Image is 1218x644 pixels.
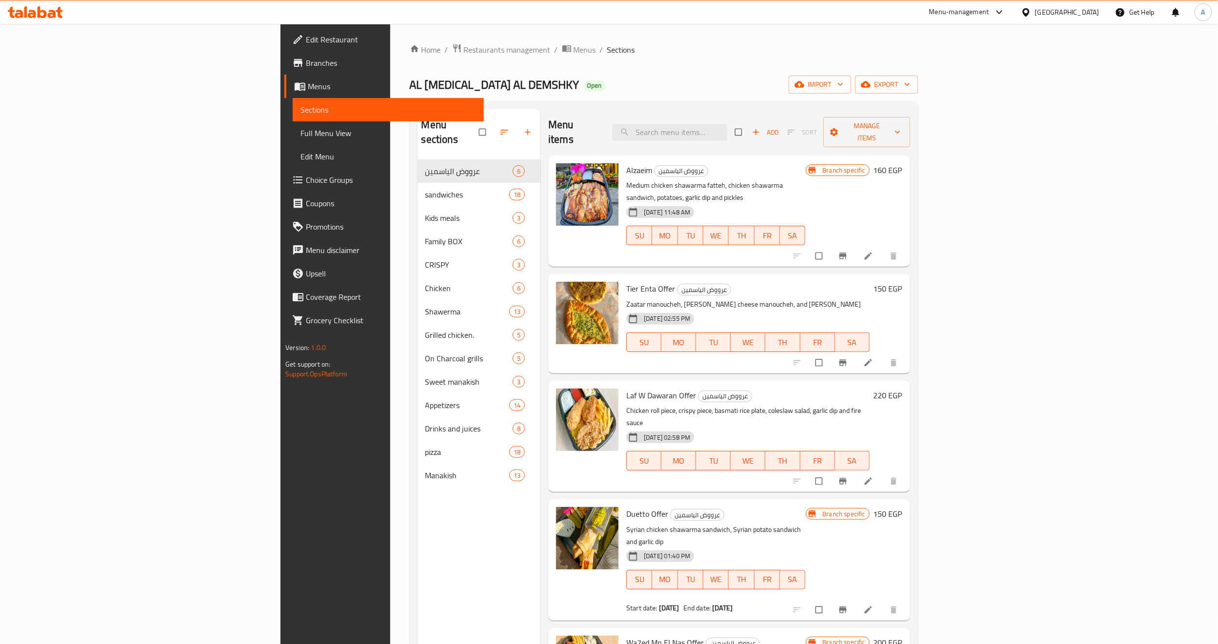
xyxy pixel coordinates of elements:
[425,282,513,294] span: Chicken
[683,602,711,614] span: End date:
[306,221,476,233] span: Promotions
[293,98,484,121] a: Sections
[306,244,476,256] span: Menu disclaimer
[640,551,694,561] span: [DATE] 01:40 PM
[513,259,525,271] div: items
[626,570,652,589] button: SU
[661,451,696,470] button: MO
[425,446,509,458] div: pizza
[285,368,347,380] a: Support.OpsPlatform
[671,509,724,521] span: عرووض الياسمين
[678,284,731,295] span: عرووض الياسمين
[819,509,869,519] span: Branch specific
[425,469,509,481] div: Manakish
[626,388,696,403] span: Laf W Dawaran Offer
[661,332,696,352] button: MO
[556,163,619,226] img: Alzaeim
[513,212,525,224] div: items
[700,335,727,350] span: TU
[306,174,476,186] span: Choice Groups
[425,165,513,177] span: عرووض الياسمين
[284,192,484,215] a: Coupons
[696,332,731,352] button: TU
[513,331,524,340] span: 5
[810,247,830,265] span: Select to update
[832,599,856,621] button: Branch-specific-item
[626,281,675,296] span: Tier Enta Offer
[699,390,752,402] span: عرووض الياسمين
[418,183,541,206] div: sandwiches18
[452,43,551,56] a: Restaurants management
[631,229,648,243] span: SU
[883,245,906,267] button: delete
[759,572,776,586] span: FR
[810,601,830,619] span: Select to update
[735,335,761,350] span: WE
[306,268,476,279] span: Upsell
[863,358,875,368] a: Edit menu item
[513,167,524,176] span: 6
[300,104,476,116] span: Sections
[607,44,635,56] span: Sections
[626,298,870,311] p: Zaatar manoucheh, [PERSON_NAME] cheese manoucheh, and [PERSON_NAME]
[425,376,513,388] span: Sweet manakish
[863,78,910,91] span: export
[929,6,989,18] div: Menu-management
[883,470,906,492] button: delete
[425,212,513,224] div: Kids meals
[509,189,525,200] div: items
[733,572,750,586] span: TH
[765,451,800,470] button: TH
[517,121,540,143] button: Add section
[804,335,831,350] span: FR
[562,43,596,56] a: Menus
[656,229,674,243] span: MO
[464,44,551,56] span: Restaurants management
[285,341,309,354] span: Version:
[863,605,875,615] a: Edit menu item
[284,238,484,262] a: Menu disclaimer
[640,208,694,217] span: [DATE] 11:48 AM
[626,602,658,614] span: Start date:
[659,602,679,614] b: [DATE]
[308,80,476,92] span: Menus
[797,78,843,91] span: import
[678,226,703,245] button: TU
[665,335,692,350] span: MO
[835,451,870,470] button: SA
[755,226,780,245] button: FR
[640,314,694,323] span: [DATE] 02:55 PM
[863,476,875,486] a: Edit menu item
[874,507,902,521] h6: 150 EGP
[284,28,484,51] a: Edit Restaurant
[874,163,902,177] h6: 160 EGP
[306,197,476,209] span: Coupons
[418,300,541,323] div: Shawerma13
[839,454,866,468] span: SA
[284,309,484,332] a: Grocery Checklist
[548,117,600,147] h2: Menu items
[418,440,541,464] div: pizza18
[418,230,541,253] div: Family BOX6
[284,285,484,309] a: Coverage Report
[640,433,694,442] span: [DATE] 02:58 PM
[874,389,902,402] h6: 220 EGP
[769,335,796,350] span: TH
[654,165,708,177] div: عرووض الياسمين
[755,570,780,589] button: FR
[823,117,910,147] button: Manage items
[874,282,902,295] h6: 150 EGP
[425,352,513,364] div: On Charcoal grills
[425,306,509,317] span: Shawerma
[311,341,326,354] span: 1.0.0
[600,44,603,56] li: /
[306,34,476,45] span: Edit Restaurant
[652,226,678,245] button: MO
[765,332,800,352] button: TH
[626,179,805,204] p: Medium chicken shawarma fatteh, chicken shawarma sandwich, potatoes, garlic dip and pickles
[831,120,902,144] span: Manage items
[678,570,703,589] button: TU
[863,251,875,261] a: Edit menu item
